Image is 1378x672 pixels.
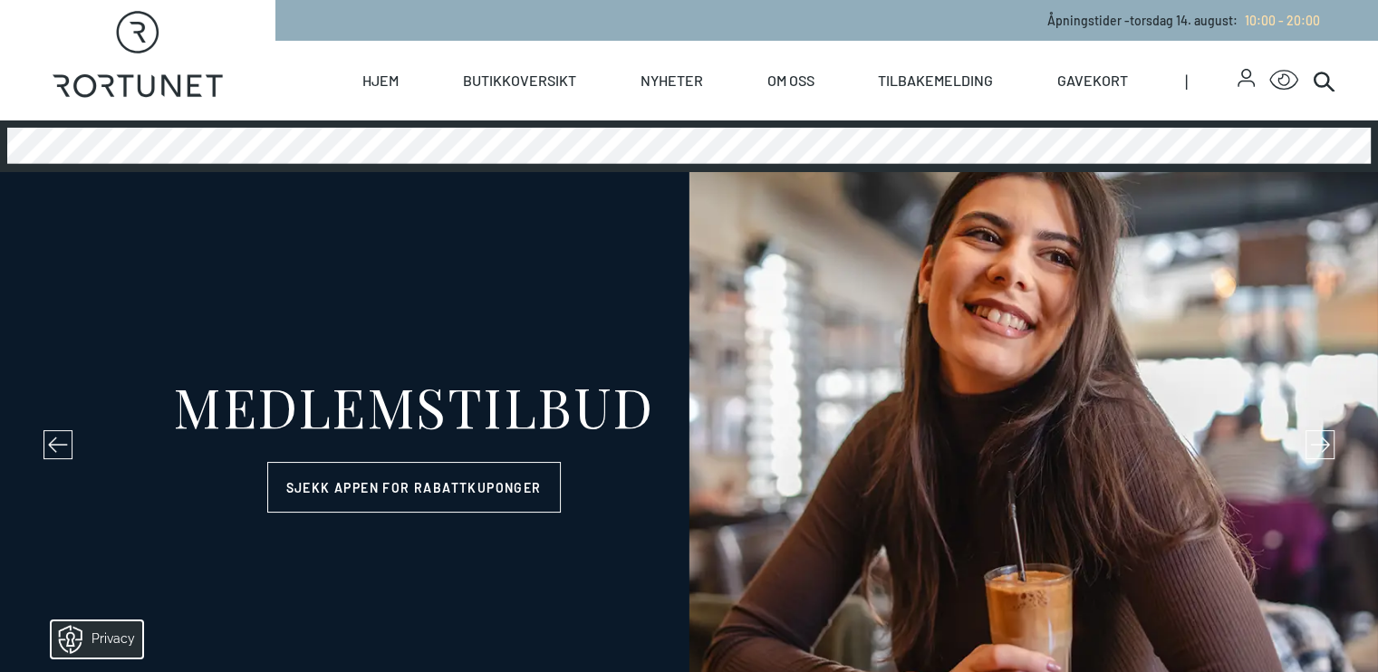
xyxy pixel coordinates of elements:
[1185,41,1238,120] span: |
[1269,66,1298,95] button: Open Accessibility Menu
[1238,13,1320,28] a: 10:00 - 20:00
[267,462,561,513] a: Sjekk appen for rabattkuponger
[641,41,703,120] a: Nyheter
[1047,11,1320,30] p: Åpningstider - torsdag 14. august :
[463,41,576,120] a: Butikkoversikt
[1057,41,1128,120] a: Gavekort
[173,379,654,433] div: MEDLEMSTILBUD
[878,41,993,120] a: Tilbakemelding
[766,41,814,120] a: Om oss
[18,615,166,663] iframe: Manage Preferences
[362,41,399,120] a: Hjem
[1245,13,1320,28] span: 10:00 - 20:00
